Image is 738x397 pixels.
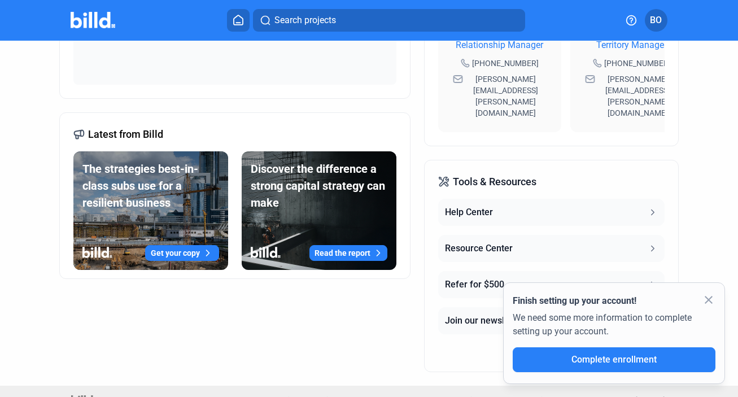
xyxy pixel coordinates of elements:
[253,9,525,32] button: Search projects
[472,58,539,69] span: [PHONE_NUMBER]
[71,12,115,28] img: Billd Company Logo
[513,347,715,372] button: Complete enrollment
[571,354,657,365] span: Complete enrollment
[445,278,504,291] div: Refer for $500
[453,174,536,190] span: Tools & Resources
[82,160,219,211] div: The strategies best-in-class subs use for a resilient business
[88,126,163,142] span: Latest from Billd
[438,307,665,334] button: Join our newsletter
[702,293,715,307] mat-icon: close
[596,38,667,52] span: Territory Manager
[597,73,679,119] span: [PERSON_NAME][EMAIL_ADDRESS][PERSON_NAME][DOMAIN_NAME]
[513,308,715,347] div: We need some more information to complete setting up your account.
[604,58,671,69] span: [PHONE_NUMBER]
[445,242,513,255] div: Resource Center
[645,9,667,32] button: BO
[438,235,665,262] button: Resource Center
[445,314,523,328] div: Join our newsletter
[145,245,219,261] button: Get your copy
[513,294,715,308] div: Finish setting up your account!
[274,14,336,27] span: Search projects
[438,271,665,298] button: Refer for $500
[465,73,547,119] span: [PERSON_NAME][EMAIL_ADDRESS][PERSON_NAME][DOMAIN_NAME]
[438,199,665,226] button: Help Center
[309,245,387,261] button: Read the report
[445,206,493,219] div: Help Center
[650,14,662,27] span: BO
[456,38,543,52] span: Relationship Manager
[251,160,387,211] div: Discover the difference a strong capital strategy can make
